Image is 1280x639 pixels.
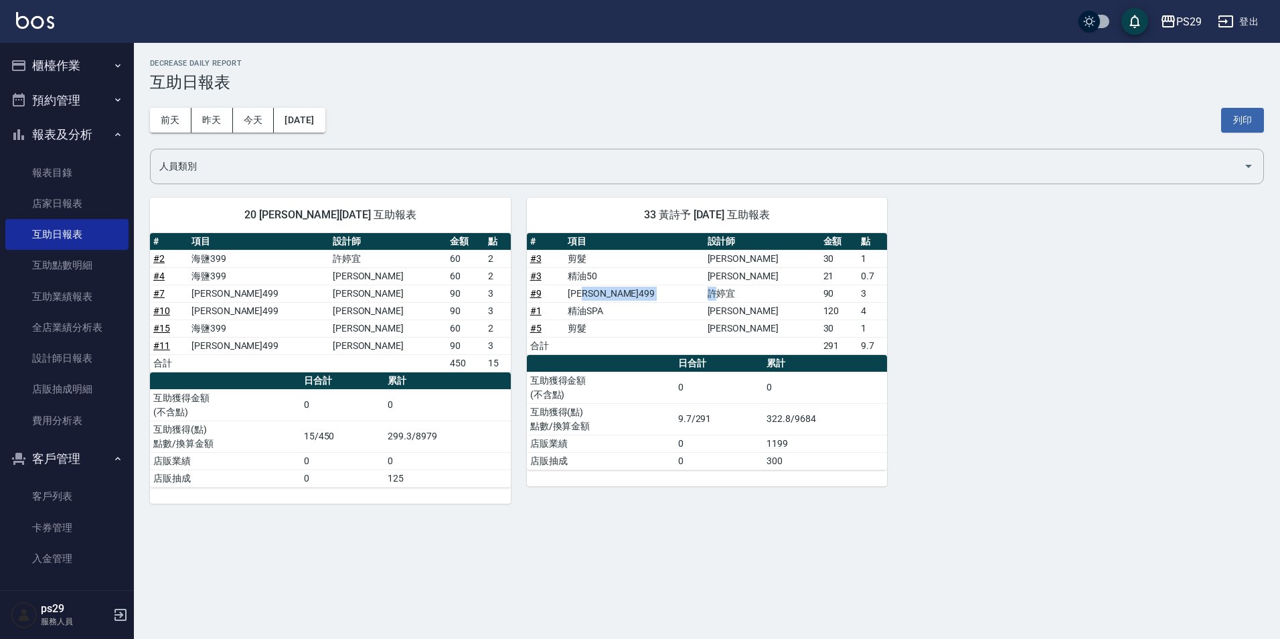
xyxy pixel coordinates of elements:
[188,233,329,251] th: 項目
[329,267,447,285] td: [PERSON_NAME]
[150,452,301,470] td: 店販業績
[5,250,129,281] a: 互助點數明細
[150,233,188,251] th: #
[1238,155,1259,177] button: Open
[150,73,1264,92] h3: 互助日報表
[527,435,675,452] td: 店販業績
[564,250,704,267] td: 剪髮
[5,512,129,543] a: 卡券管理
[153,305,170,316] a: #10
[485,302,511,319] td: 3
[675,403,763,435] td: 9.7/291
[675,355,763,372] th: 日合計
[188,285,329,302] td: [PERSON_NAME]499
[329,285,447,302] td: [PERSON_NAME]
[543,208,872,222] span: 33 黃詩予 [DATE] 互助報表
[384,470,510,487] td: 125
[858,319,887,337] td: 1
[5,374,129,405] a: 店販抽成明細
[527,355,888,470] table: a dense table
[820,302,858,319] td: 120
[447,233,485,251] th: 金額
[1212,9,1264,34] button: 登出
[820,285,858,302] td: 90
[384,421,510,452] td: 299.3/8979
[150,470,301,487] td: 店販抽成
[5,219,129,250] a: 互助日報表
[447,319,485,337] td: 60
[150,372,511,488] table: a dense table
[530,323,542,334] a: #5
[763,403,887,435] td: 322.8/9684
[384,389,510,421] td: 0
[1121,8,1148,35] button: save
[485,337,511,354] td: 3
[763,435,887,452] td: 1199
[5,281,129,312] a: 互助業績報表
[704,233,820,251] th: 設計師
[5,312,129,343] a: 全店業績分析表
[5,157,129,188] a: 報表目錄
[564,319,704,337] td: 剪髮
[527,372,675,403] td: 互助獲得金額 (不含點)
[16,12,54,29] img: Logo
[485,354,511,372] td: 15
[447,302,485,319] td: 90
[447,337,485,354] td: 90
[1176,13,1202,30] div: PS29
[188,267,329,285] td: 海鹽399
[191,108,233,133] button: 昨天
[301,372,385,390] th: 日合計
[153,253,165,264] a: #2
[5,48,129,83] button: 櫃檯作業
[527,452,675,470] td: 店販抽成
[1155,8,1207,35] button: PS29
[858,267,887,285] td: 0.7
[675,452,763,470] td: 0
[858,302,887,319] td: 4
[5,579,129,614] button: 商品管理
[274,108,325,133] button: [DATE]
[150,389,301,421] td: 互助獲得金額 (不含點)
[763,355,887,372] th: 累計
[820,319,858,337] td: 30
[329,233,447,251] th: 設計師
[150,354,188,372] td: 合計
[11,601,37,628] img: Person
[527,403,675,435] td: 互助獲得(點) 點數/換算金額
[530,271,542,281] a: #3
[166,208,495,222] span: 20 [PERSON_NAME][DATE] 互助報表
[564,267,704,285] td: 精油50
[301,421,385,452] td: 15/450
[447,250,485,267] td: 60
[150,59,1264,68] h2: Decrease Daily Report
[704,302,820,319] td: [PERSON_NAME]
[188,337,329,354] td: [PERSON_NAME]499
[188,302,329,319] td: [PERSON_NAME]499
[527,337,564,354] td: 合計
[5,188,129,219] a: 店家日報表
[704,319,820,337] td: [PERSON_NAME]
[564,285,704,302] td: [PERSON_NAME]499
[485,285,511,302] td: 3
[858,250,887,267] td: 1
[530,288,542,299] a: #9
[41,616,109,628] p: 服務人員
[5,83,129,118] button: 預約管理
[329,250,447,267] td: 許婷宜
[188,250,329,267] td: 海鹽399
[5,405,129,436] a: 費用分析表
[704,285,820,302] td: 許婷宜
[5,343,129,374] a: 設計師日報表
[153,271,165,281] a: #4
[384,452,510,470] td: 0
[153,340,170,351] a: #11
[858,285,887,302] td: 3
[156,155,1238,178] input: 人員名稱
[858,337,887,354] td: 9.7
[5,441,129,476] button: 客戶管理
[5,117,129,152] button: 報表及分析
[704,267,820,285] td: [PERSON_NAME]
[233,108,274,133] button: 今天
[704,250,820,267] td: [PERSON_NAME]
